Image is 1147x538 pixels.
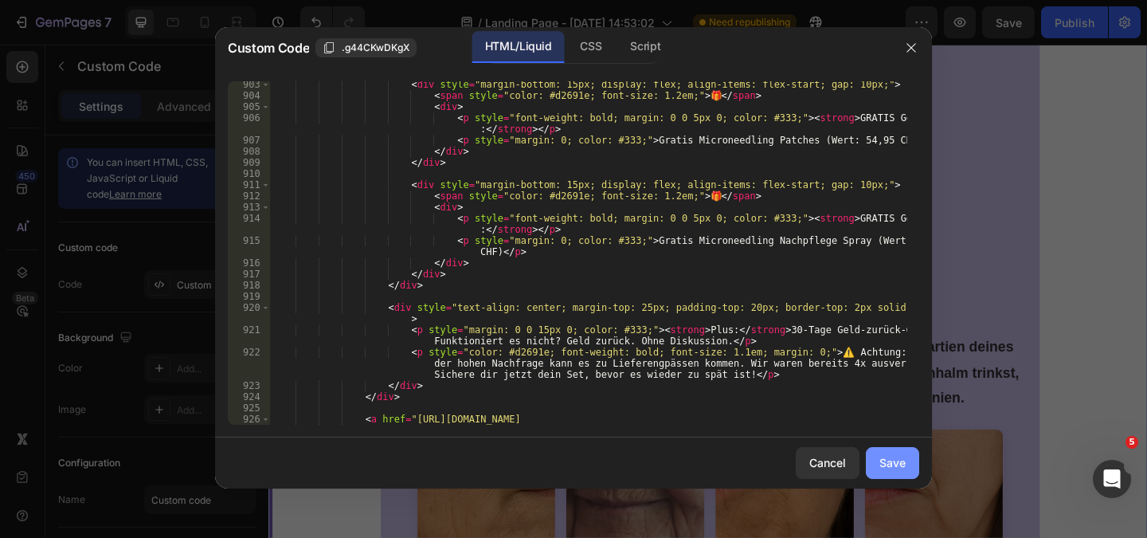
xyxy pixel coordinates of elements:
[228,135,270,146] div: 907
[617,31,673,63] div: Script
[228,257,270,269] div: 916
[866,447,919,479] button: Save
[228,391,270,403] div: 924
[228,235,270,257] div: 915
[228,146,270,157] div: 908
[138,316,823,399] p: Die Haut um deine Lippen gehört zu den dünnsten und empfindlichsten Hautpartien deines gesamten G...
[228,291,270,302] div: 919
[879,454,906,471] div: Save
[228,190,270,202] div: 912
[228,269,270,280] div: 917
[228,414,270,436] div: 926
[228,403,270,414] div: 925
[796,447,859,479] button: Cancel
[1125,436,1138,449] span: 5
[228,79,270,90] div: 903
[228,101,270,112] div: 905
[228,280,270,291] div: 918
[228,347,270,380] div: 922
[228,168,270,179] div: 910
[228,324,270,347] div: 921
[809,454,846,471] div: Cancel
[342,41,409,55] span: .g44CKwDKgX
[228,213,270,235] div: 914
[567,31,614,63] div: CSS
[315,38,417,57] button: .g44CKwDKgX
[228,302,270,324] div: 920
[228,380,270,391] div: 923
[228,38,309,57] span: Custom Code
[228,202,270,213] div: 913
[1093,460,1131,498] iframe: Intercom live chat
[138,37,480,300] img: Wissenschaftlich bestätigt - Lippenhaut Facts
[472,31,564,63] div: HTML/Liquid
[228,179,270,190] div: 911
[228,157,270,168] div: 909
[228,90,270,101] div: 904
[228,112,270,135] div: 906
